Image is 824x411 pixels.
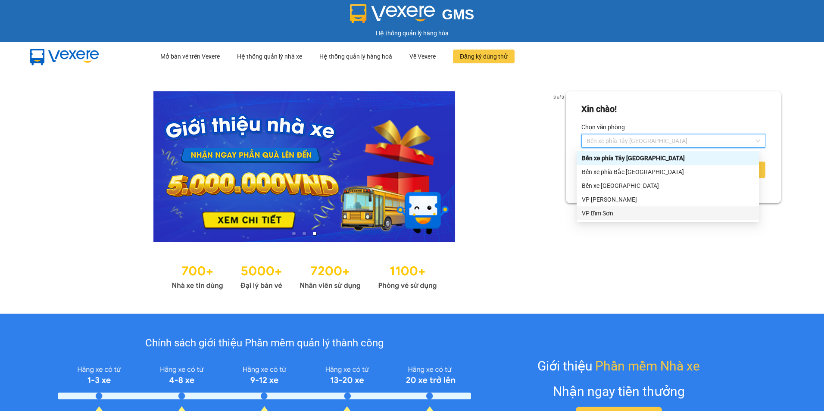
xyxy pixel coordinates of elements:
button: previous slide / item [43,91,55,242]
div: Hệ thống quản lý hàng hóa [2,28,822,38]
div: Bến xe Hoằng Hóa [577,179,759,193]
div: Bến xe phía Tây [GEOGRAPHIC_DATA] [582,153,754,163]
div: Bến xe phía Tây Thanh Hóa [577,151,759,165]
img: logo 2 [350,4,435,23]
img: Statistics.png [172,259,437,292]
div: Giới thiệu [537,356,700,376]
span: Phần mềm Nhà xe [595,356,700,376]
div: VP Hoằng Kim [577,193,759,206]
div: Xin chào! [581,103,617,116]
span: GMS [442,6,474,22]
span: Đăng ký dùng thử [460,52,508,61]
div: VP Bỉm Sơn [577,206,759,220]
div: Hệ thống quản lý hàng hoá [319,43,392,70]
label: Chọn văn phòng [581,120,625,134]
p: 3 of 3 [551,91,566,103]
div: VP Bỉm Sơn [582,209,754,218]
div: Hệ thống quản lý nhà xe [237,43,302,70]
div: VP [PERSON_NAME] [582,195,754,204]
li: slide item 1 [292,232,296,235]
img: mbUUG5Q.png [22,42,108,71]
button: next slide / item [554,91,566,242]
li: slide item 2 [303,232,306,235]
div: Bến xe phía Bắc [GEOGRAPHIC_DATA] [582,167,754,177]
a: GMS [350,13,474,20]
div: Chính sách giới thiệu Phần mềm quản lý thành công [58,335,471,352]
div: Mở bán vé trên Vexere [160,43,220,70]
div: Bến xe [GEOGRAPHIC_DATA] [582,181,754,190]
button: Đăng ký dùng thử [453,50,515,63]
div: Bến xe phía Bắc Thanh Hóa [577,165,759,179]
div: Về Vexere [409,43,436,70]
div: Nhận ngay tiền thưởng [553,381,685,402]
span: Bến xe phía Tây Thanh Hóa [587,134,760,147]
li: slide item 3 [313,232,316,235]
